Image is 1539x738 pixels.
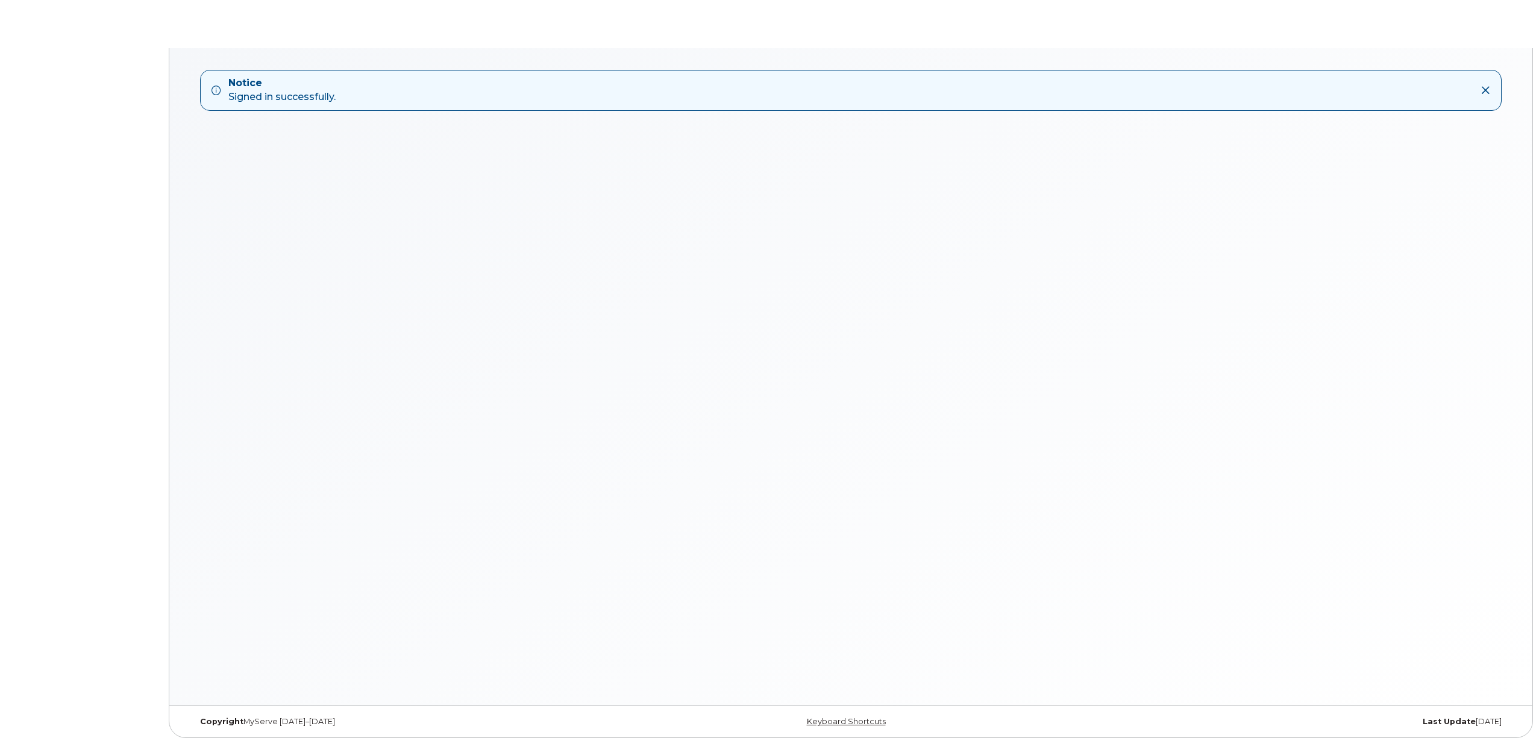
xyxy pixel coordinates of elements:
[191,717,631,727] div: MyServe [DATE]–[DATE]
[228,77,336,104] div: Signed in successfully.
[228,77,336,90] strong: Notice
[200,717,243,726] strong: Copyright
[1423,717,1476,726] strong: Last Update
[807,717,886,726] a: Keyboard Shortcuts
[1071,717,1511,727] div: [DATE]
